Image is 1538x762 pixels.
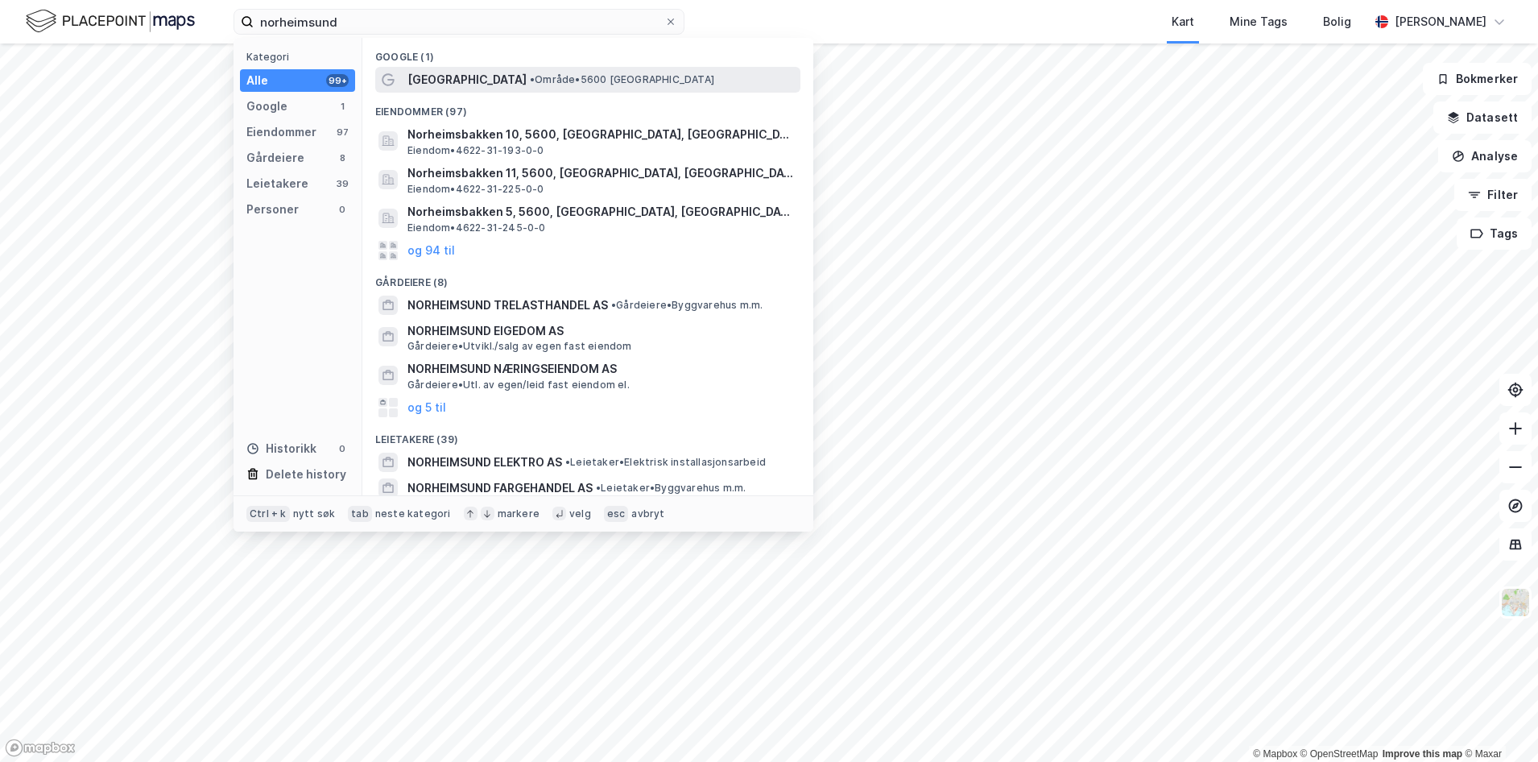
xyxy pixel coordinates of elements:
img: logo.f888ab2527a4732fd821a326f86c7f29.svg [26,7,195,35]
div: Eiendommer (97) [362,93,813,122]
div: nytt søk [293,507,336,520]
div: Personer [246,200,299,219]
a: Mapbox [1253,748,1297,760]
span: Leietaker • Byggvarehus m.m. [596,482,746,495]
span: NORHEIMSUND TRELASTHANDEL AS [407,296,608,315]
span: • [611,299,616,311]
a: OpenStreetMap [1300,748,1379,760]
div: Ctrl + k [246,506,290,522]
div: 1 [336,100,349,113]
div: tab [348,506,372,522]
span: Gårdeiere • Byggvarehus m.m. [611,299,763,312]
div: Eiendommer [246,122,316,142]
a: Mapbox homepage [5,739,76,757]
div: Gårdeiere (8) [362,263,813,292]
span: Norheimsbakken 10, 5600, [GEOGRAPHIC_DATA], [GEOGRAPHIC_DATA] [407,125,794,144]
div: neste kategori [375,507,451,520]
div: markere [498,507,540,520]
span: [GEOGRAPHIC_DATA] [407,70,527,89]
span: NORHEIMSUND ELEKTRO AS [407,453,562,472]
div: avbryt [631,507,664,520]
button: og 5 til [407,398,446,417]
span: Område • 5600 [GEOGRAPHIC_DATA] [530,73,714,86]
div: Leietakere [246,174,308,193]
span: NORHEIMSUND NÆRINGSEIENDOM AS [407,359,794,379]
span: Eiendom • 4622-31-225-0-0 [407,183,544,196]
div: Kategori [246,51,355,63]
div: [PERSON_NAME] [1395,12,1486,31]
div: 0 [336,203,349,216]
div: Google (1) [362,38,813,67]
span: NORHEIMSUND EIGEDOM AS [407,321,794,341]
button: Bokmerker [1423,63,1532,95]
button: og 94 til [407,241,455,260]
div: Gårdeiere [246,148,304,168]
div: esc [604,506,629,522]
button: Filter [1454,179,1532,211]
div: Kart [1172,12,1194,31]
a: Improve this map [1383,748,1462,760]
div: 0 [336,442,349,455]
span: Eiendom • 4622-31-193-0-0 [407,144,544,157]
button: Analyse [1438,140,1532,172]
span: Norheimsbakken 5, 5600, [GEOGRAPHIC_DATA], [GEOGRAPHIC_DATA] [407,202,794,222]
span: • [596,482,601,494]
div: Kontrollprogram for chat [1457,685,1538,762]
iframe: Chat Widget [1457,685,1538,762]
div: 99+ [326,74,349,87]
span: Gårdeiere • Utvikl./salg av egen fast eiendom [407,340,632,353]
div: Bolig [1323,12,1351,31]
div: Delete history [266,465,346,484]
div: Leietakere (39) [362,420,813,449]
button: Datasett [1433,101,1532,134]
div: velg [569,507,591,520]
button: Tags [1457,217,1532,250]
div: 97 [336,126,349,139]
div: Mine Tags [1230,12,1288,31]
div: 8 [336,151,349,164]
span: • [565,456,570,468]
span: • [530,73,535,85]
div: Historikk [246,439,316,458]
div: 39 [336,177,349,190]
span: Gårdeiere • Utl. av egen/leid fast eiendom el. [407,379,630,391]
span: NORHEIMSUND FARGEHANDEL AS [407,478,593,498]
input: Søk på adresse, matrikkel, gårdeiere, leietakere eller personer [254,10,664,34]
span: Eiendom • 4622-31-245-0-0 [407,222,546,234]
span: Norheimsbakken 11, 5600, [GEOGRAPHIC_DATA], [GEOGRAPHIC_DATA] [407,164,794,183]
div: Google [246,97,287,116]
div: Alle [246,71,268,90]
span: Leietaker • Elektrisk installasjonsarbeid [565,456,766,469]
img: Z [1500,587,1531,618]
